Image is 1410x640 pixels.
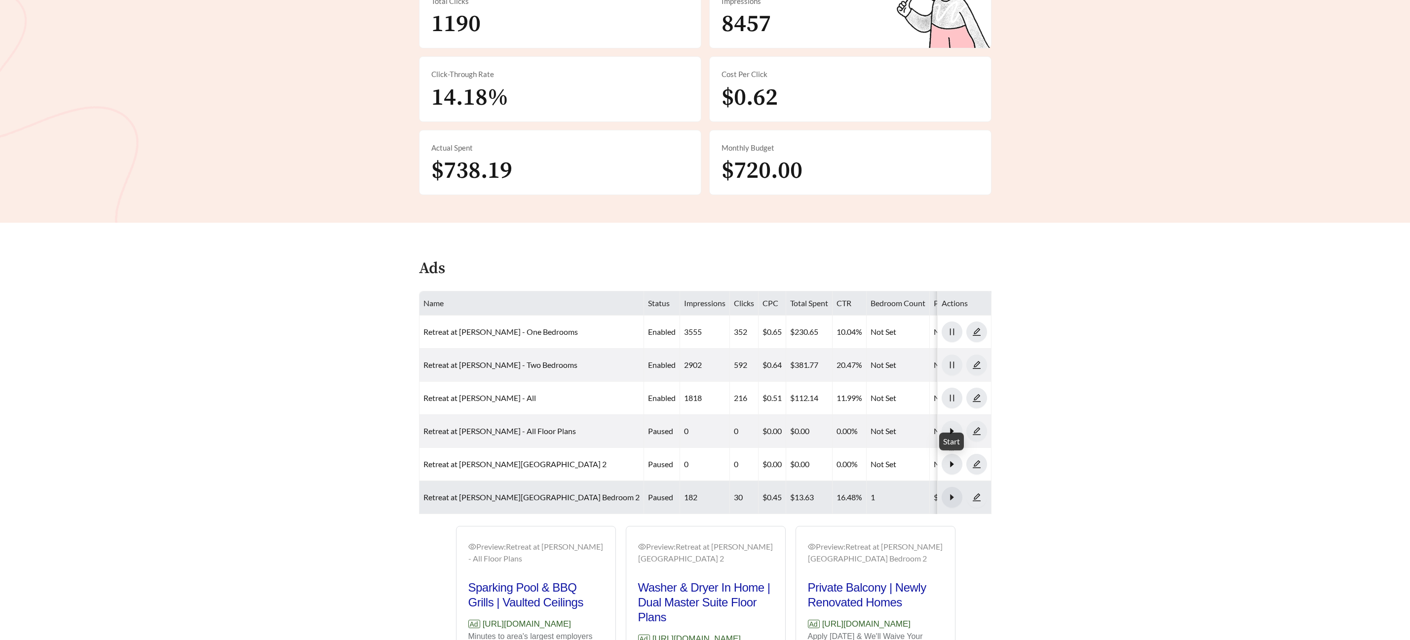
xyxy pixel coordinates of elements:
[930,349,1019,382] td: Not Set
[942,421,962,441] button: caret-right
[938,291,991,316] th: Actions
[930,448,1019,481] td: Not Set
[759,316,786,349] td: $0.65
[680,291,730,316] th: Impressions
[942,394,962,402] span: pause
[730,415,759,448] td: 0
[431,142,689,154] div: Actual Spent
[786,316,833,349] td: $230.65
[966,393,987,402] a: edit
[648,492,673,502] span: paused
[966,360,987,369] a: edit
[966,388,987,408] button: edit
[966,487,987,508] button: edit
[967,493,987,502] span: edit
[967,427,987,436] span: edit
[966,421,987,441] button: edit
[867,382,930,415] td: Not Set
[638,543,646,551] span: eye
[730,349,759,382] td: 592
[419,260,445,278] h4: Ads
[759,448,786,481] td: $0.00
[786,349,833,382] td: $381.77
[648,327,676,336] span: enabled
[722,156,802,186] span: $720.00
[966,459,987,469] a: edit
[431,83,508,113] span: 14.18%
[966,355,987,375] button: edit
[967,394,987,402] span: edit
[638,580,773,625] h2: Washer & Dryer In Home | Dual Master Suite Floor Plans
[423,327,578,336] a: Retreat at [PERSON_NAME] - One Bedrooms
[680,415,730,448] td: 0
[942,321,962,342] button: pause
[680,316,730,349] td: 3555
[762,298,778,308] span: CPC
[468,620,480,628] span: Ad
[680,382,730,415] td: 1818
[942,360,962,369] span: pause
[833,316,867,349] td: 10.04%
[431,156,512,186] span: $738.19
[966,454,987,475] button: edit
[967,360,987,369] span: edit
[759,415,786,448] td: $0.00
[786,448,833,481] td: $0.00
[808,580,943,610] h2: Private Balcony | Newly Renovated Homes
[730,316,759,349] td: 352
[730,448,759,481] td: 0
[930,415,1019,448] td: Not Set
[431,9,481,39] span: 1190
[722,142,979,154] div: Monthly Budget
[867,415,930,448] td: Not Set
[786,291,833,316] th: Total Spent
[967,327,987,336] span: edit
[808,541,943,564] div: Preview: Retreat at [PERSON_NAME][GEOGRAPHIC_DATA] Bedroom 2
[808,620,820,628] span: Ad
[808,618,943,631] p: [URL][DOMAIN_NAME]
[930,382,1019,415] td: Not Set
[930,291,1019,316] th: PMS/Scraper Unit Price
[468,541,604,564] div: Preview: Retreat at [PERSON_NAME] - All Floor Plans
[722,83,778,113] span: $0.62
[967,460,987,469] span: edit
[759,382,786,415] td: $0.51
[867,316,930,349] td: Not Set
[730,382,759,415] td: 216
[423,492,640,502] a: Retreat at [PERSON_NAME][GEOGRAPHIC_DATA] Bedroom 2
[730,291,759,316] th: Clicks
[833,481,867,514] td: 16.48%
[722,69,979,80] div: Cost Per Click
[468,618,604,631] p: [URL][DOMAIN_NAME]
[648,459,673,469] span: paused
[759,481,786,514] td: $0.45
[966,327,987,336] a: edit
[867,448,930,481] td: Not Set
[833,382,867,415] td: 11.99%
[419,291,644,316] th: Name
[833,349,867,382] td: 20.47%
[808,543,816,551] span: eye
[730,481,759,514] td: 30
[786,481,833,514] td: $13.63
[431,69,689,80] div: Click-Through Rate
[680,481,730,514] td: 182
[423,426,576,436] a: Retreat at [PERSON_NAME] - All Floor Plans
[837,298,851,308] span: CTR
[867,349,930,382] td: Not Set
[648,360,676,369] span: enabled
[833,448,867,481] td: 0.00%
[942,460,962,469] span: caret-right
[423,459,607,469] a: Retreat at [PERSON_NAME][GEOGRAPHIC_DATA] 2
[942,355,962,375] button: pause
[833,415,867,448] td: 0.00%
[786,382,833,415] td: $112.14
[966,426,987,436] a: edit
[930,481,1019,514] td: $1044
[423,393,536,402] a: Retreat at [PERSON_NAME] - All
[942,487,962,508] button: caret-right
[638,541,773,564] div: Preview: Retreat at [PERSON_NAME][GEOGRAPHIC_DATA] 2
[942,427,962,436] span: caret-right
[722,9,771,39] span: 8457
[759,349,786,382] td: $0.64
